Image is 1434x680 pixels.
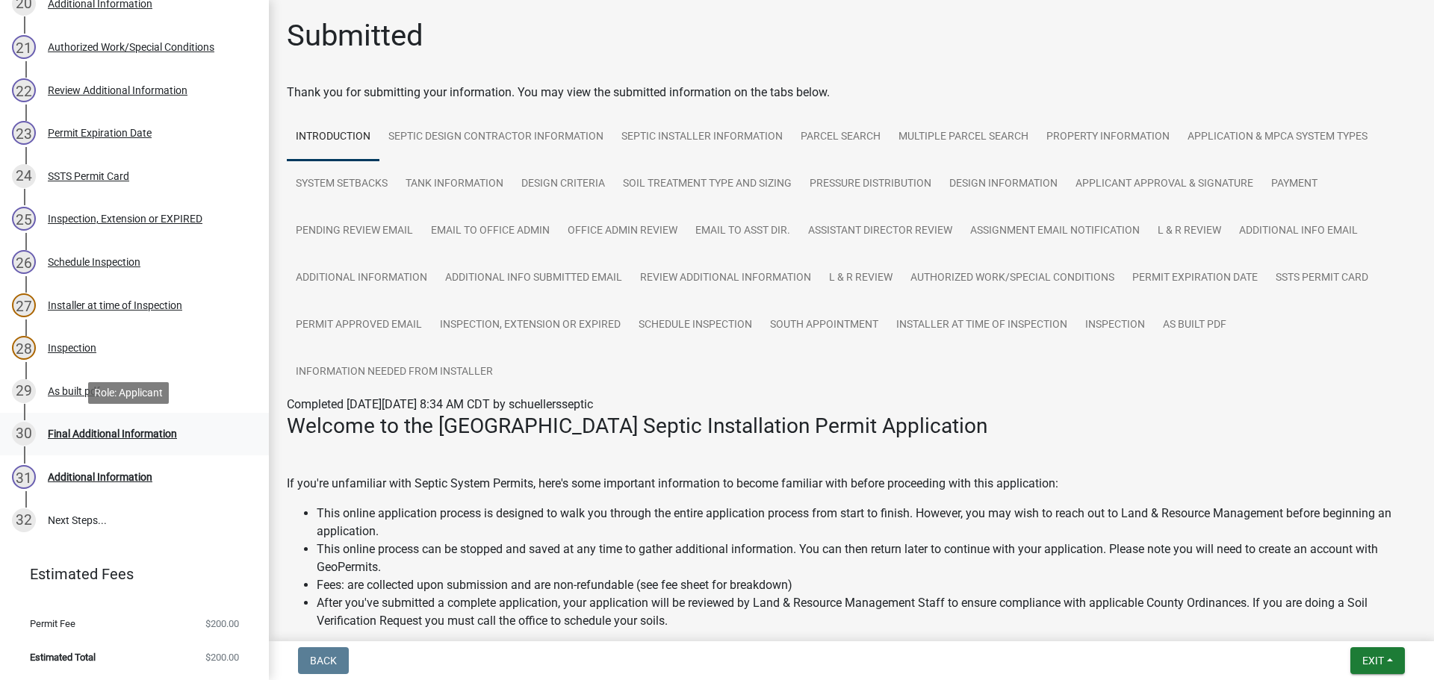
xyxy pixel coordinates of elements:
a: Tank Information [397,160,512,208]
div: Inspection, Extension or EXPIRED [48,213,202,224]
span: Permit Fee [30,619,75,628]
li: After you've submitted a complete application, your application will be reviewed by Land & Resour... [317,594,1416,630]
span: Completed [DATE][DATE] 8:34 AM CDT by schuellersseptic [287,397,593,411]
div: 27 [12,293,36,317]
a: Pressure Distribution [801,160,940,208]
a: System Setbacks [287,160,397,208]
span: $200.00 [205,619,239,628]
div: Installer at time of Inspection [48,300,182,311]
a: Application & MPCA System Types [1179,113,1376,161]
span: Back [310,655,337,667]
a: Septic Design Contractor Information [379,113,612,161]
a: Assistant Director Review [799,208,961,255]
a: Design Criteria [512,160,614,208]
div: Additional Information [48,472,152,482]
a: Multiple Parcel Search [890,113,1037,161]
div: 28 [12,336,36,360]
div: 21 [12,35,36,59]
a: Office Admin Review [559,208,686,255]
button: Back [298,647,349,674]
a: Additional Information [287,255,436,302]
div: 32 [12,508,36,532]
a: Permit Expiration Date [1123,255,1267,302]
li: Fees: are collected upon submission and are non-refundable (see fee sheet for breakdown) [317,576,1416,594]
a: South Appointment [761,302,887,349]
div: Permit Expiration Date [48,128,152,138]
a: Email to Asst Dir. [686,208,799,255]
a: Introduction [287,113,379,161]
a: Soil Treatment Type and Sizing [614,160,801,208]
a: Design Information [940,160,1067,208]
a: Payment [1262,160,1326,208]
a: As built pdf [1154,302,1235,349]
a: Applicant Approval & Signature [1067,160,1262,208]
a: Inspection, Extension or EXPIRED [431,302,630,349]
a: Assignment Email Notification [961,208,1149,255]
div: Role: Applicant [88,382,169,404]
a: Information Needed from Installer [287,349,502,396]
a: Parcel search [792,113,890,161]
div: 29 [12,379,36,403]
li: This online application process is designed to walk you through the entire application process fr... [317,505,1416,540]
div: 26 [12,250,36,274]
a: Installer at time of Inspection [887,302,1076,349]
a: Review Additional Information [631,255,820,302]
a: Email to Office Admin [422,208,559,255]
div: 30 [12,422,36,446]
span: Estimated Total [30,652,96,662]
a: Septic Installer Information [612,113,792,161]
a: Additional info email [1230,208,1367,255]
div: 31 [12,465,36,489]
div: SSTS Permit Card [48,171,129,181]
a: SSTS Permit Card [1267,255,1377,302]
div: 24 [12,164,36,188]
a: Property Information [1037,113,1179,161]
span: $200.00 [205,652,239,662]
a: Pending review Email [287,208,422,255]
a: Estimated Fees [12,559,245,589]
div: 22 [12,78,36,102]
li: This online process can be stopped and saved at any time to gather additional information. You ca... [317,540,1416,576]
a: L & R Review [820,255,901,302]
a: Permit Approved Email [287,302,431,349]
div: Inspection [48,343,96,353]
a: Authorized Work/Special Conditions [901,255,1123,302]
a: Schedule Inspection [630,302,761,349]
button: Exit [1350,647,1405,674]
a: L & R Review [1149,208,1230,255]
p: If you're unfamiliar with Septic System Permits, here's some important information to become fami... [287,475,1416,493]
div: Thank you for submitting your information. You may view the submitted information on the tabs below. [287,84,1416,102]
h1: Submitted [287,18,423,54]
div: 23 [12,121,36,145]
a: Additional Info submitted Email [436,255,631,302]
div: Schedule Inspection [48,257,140,267]
span: Exit [1362,655,1384,667]
div: Authorized Work/Special Conditions [48,42,214,52]
div: 25 [12,207,36,231]
div: As built pdf [48,386,100,396]
div: Final Additional Information [48,428,177,439]
div: Review Additional Information [48,85,187,96]
h3: Welcome to the [GEOGRAPHIC_DATA] Septic Installation Permit Application [287,414,1416,439]
a: Inspection [1076,302,1154,349]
